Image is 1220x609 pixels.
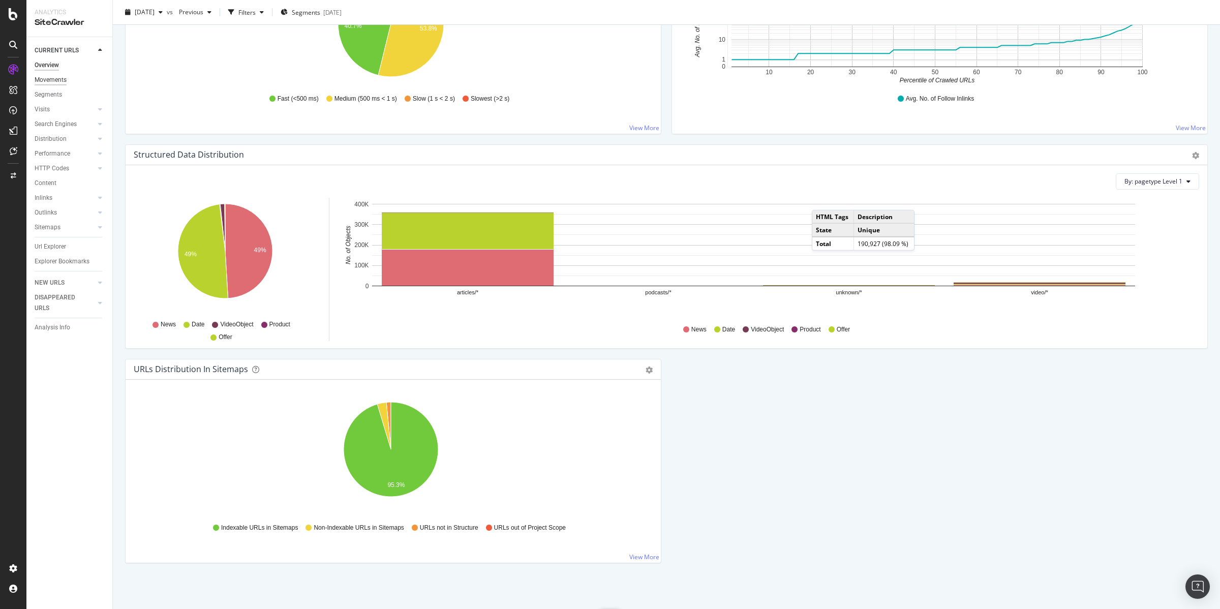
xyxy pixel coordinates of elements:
a: Performance [35,148,95,159]
text: 10 [766,69,773,76]
span: Non-Indexable URLs in Sitemaps [314,524,404,532]
div: Visits [35,104,50,115]
div: Search Engines [35,119,77,130]
span: Product [800,325,820,334]
span: Slow (1 s < 2 s) [413,95,455,103]
span: Slowest (>2 s) [471,95,509,103]
div: gear [646,367,653,374]
a: DISAPPEARED URLS [35,292,95,314]
div: URLs Distribution in Sitemaps [134,364,248,374]
a: View More [629,124,659,132]
button: Filters [224,4,268,20]
a: View More [629,553,659,561]
a: Content [35,178,105,189]
a: HTTP Codes [35,163,95,174]
span: VideoObject [751,325,784,334]
text: 20 [807,69,814,76]
text: No. of Objects [345,226,352,264]
div: Outlinks [35,207,57,218]
span: URLs not in Structure [420,524,478,532]
text: podcasts/* [645,289,672,295]
text: 100 [1137,69,1147,76]
div: NEW URLS [35,278,65,288]
svg: A chart. [134,396,648,514]
span: 2025 Sep. 14th [135,8,155,16]
div: Analytics [35,8,104,17]
text: 300K [354,221,369,228]
span: News [691,325,707,334]
text: 49% [185,251,197,258]
div: HTTP Codes [35,163,69,174]
text: unknown/* [836,289,862,295]
button: Segments[DATE] [277,4,346,20]
a: View More [1176,124,1206,132]
text: 80 [1056,69,1063,76]
text: 30 [849,69,856,76]
button: [DATE] [121,4,167,20]
td: HTML Tags [812,210,853,224]
div: Overview [35,60,59,71]
span: Fast (<500 ms) [278,95,319,103]
text: 60 [973,69,980,76]
span: Avg. No. of Follow Inlinks [906,95,974,103]
span: vs [167,8,175,16]
span: Indexable URLs in Sitemaps [221,524,298,532]
td: 190,927 (98.09 %) [853,237,914,250]
span: News [161,320,176,329]
div: CURRENT URLS [35,45,79,56]
div: Filters [238,8,256,16]
svg: A chart. [342,198,1189,316]
button: By: pagetype Level 1 [1116,173,1199,190]
span: Offer [219,333,232,342]
span: URLs out of Project Scope [494,524,566,532]
svg: A chart. [136,198,314,316]
text: 40 [890,69,897,76]
div: Analysis Info [35,322,70,333]
text: Percentile of Crawled URLs [900,77,974,84]
div: Distribution [35,134,67,144]
span: Date [192,320,204,329]
span: Previous [175,8,203,16]
text: articles/* [457,289,479,295]
a: CURRENT URLS [35,45,95,56]
a: Inlinks [35,193,95,203]
a: Search Engines [35,119,95,130]
text: 90 [1097,69,1105,76]
a: Url Explorer [35,241,105,252]
text: 70 [1015,69,1022,76]
div: Structured Data Distribution [134,149,244,160]
span: Segments [292,8,320,16]
text: 400K [354,201,369,208]
a: Distribution [35,134,95,144]
text: 40.7% [345,22,362,29]
text: 1 [722,56,725,63]
td: Unique [853,223,914,237]
td: State [812,223,853,237]
span: VideoObject [220,320,253,329]
span: By: pagetype Level 1 [1124,177,1182,186]
div: Segments [35,89,62,100]
div: Sitemaps [35,222,60,233]
div: SiteCrawler [35,17,104,28]
span: Product [269,320,290,329]
a: Analysis Info [35,322,105,333]
div: Inlinks [35,193,52,203]
a: Sitemaps [35,222,95,233]
div: DISAPPEARED URLS [35,292,86,314]
div: Open Intercom Messenger [1185,574,1210,599]
div: [DATE] [323,8,342,16]
div: Content [35,178,56,189]
text: 50 [932,69,939,76]
text: 49% [254,247,266,254]
span: Offer [837,325,850,334]
text: 0 [365,283,369,290]
text: 0 [722,63,725,70]
text: 53.8% [420,25,437,32]
text: 10 [719,36,726,43]
text: 95.3% [387,481,405,489]
a: Overview [35,60,105,71]
text: 200K [354,241,369,249]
